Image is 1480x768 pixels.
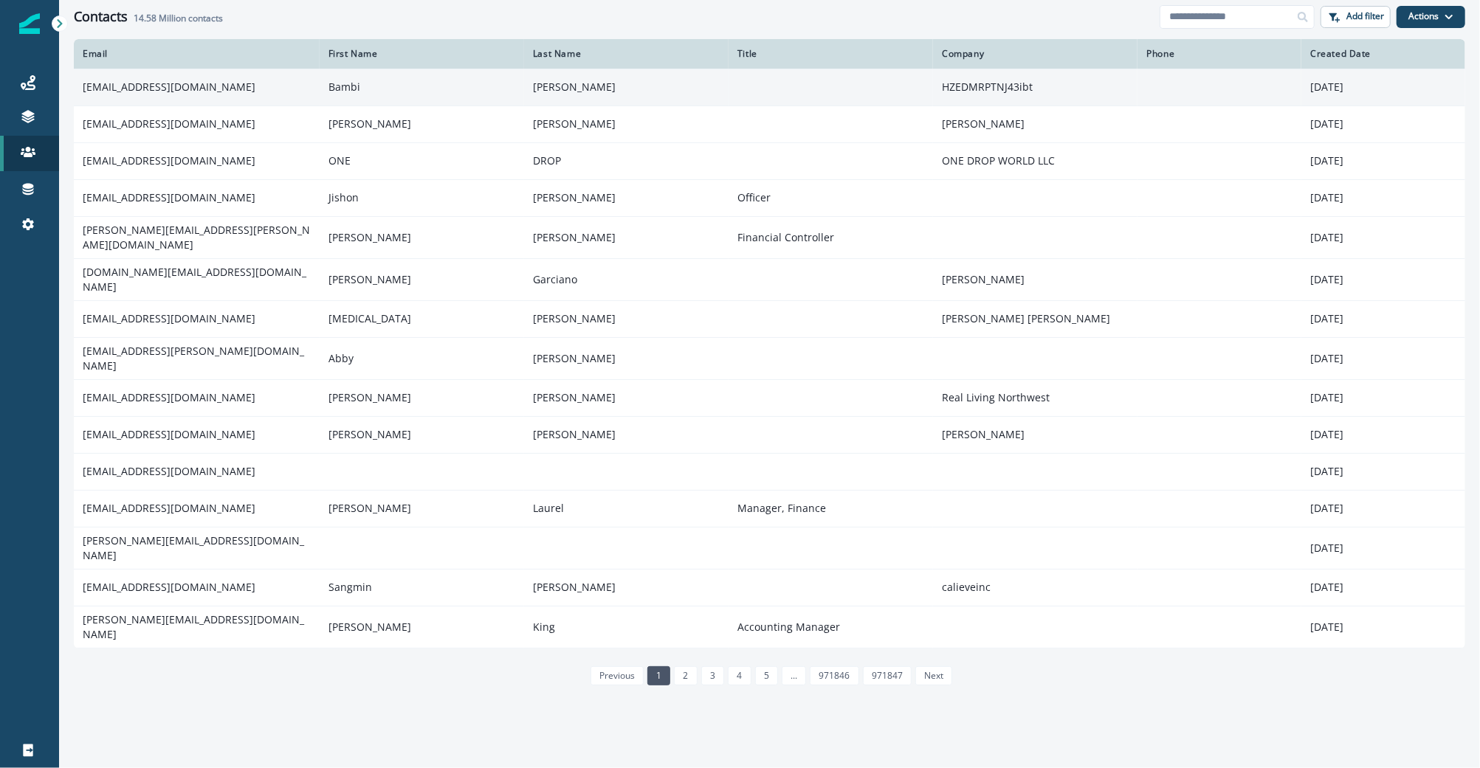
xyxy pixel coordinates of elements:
[74,300,320,337] td: [EMAIL_ADDRESS][DOMAIN_NAME]
[524,69,729,105] td: [PERSON_NAME]
[74,453,1465,490] a: [EMAIL_ADDRESS][DOMAIN_NAME][DATE]
[524,105,729,142] td: [PERSON_NAME]
[74,416,320,453] td: [EMAIL_ADDRESS][DOMAIN_NAME]
[320,606,524,648] td: [PERSON_NAME]
[1346,11,1384,21] p: Add filter
[74,490,1465,527] a: [EMAIL_ADDRESS][DOMAIN_NAME][PERSON_NAME]LaurelManager, Finance[DATE]
[1310,80,1456,94] p: [DATE]
[74,179,320,216] td: [EMAIL_ADDRESS][DOMAIN_NAME]
[524,179,729,216] td: [PERSON_NAME]
[320,379,524,416] td: [PERSON_NAME]
[863,666,912,685] a: Page 971847
[524,216,729,258] td: [PERSON_NAME]
[74,527,320,569] td: [PERSON_NAME][EMAIL_ADDRESS][DOMAIN_NAME]
[320,300,524,337] td: [MEDICAL_DATA]
[933,569,1137,606] td: calieveinc
[74,490,320,527] td: [EMAIL_ADDRESS][DOMAIN_NAME]
[647,666,670,685] a: Page 1 is your current page
[74,258,1465,300] a: [DOMAIN_NAME][EMAIL_ADDRESS][DOMAIN_NAME][PERSON_NAME]Garciano[PERSON_NAME][DATE]
[933,379,1137,416] td: Real Living Northwest
[524,300,729,337] td: [PERSON_NAME]
[328,48,515,60] div: First Name
[737,620,924,634] p: Accounting Manager
[737,190,924,205] p: Officer
[320,142,524,179] td: ONE
[933,300,1137,337] td: [PERSON_NAME] [PERSON_NAME]
[74,569,320,606] td: [EMAIL_ADDRESS][DOMAIN_NAME]
[524,416,729,453] td: [PERSON_NAME]
[134,12,186,24] span: 14.58 Million
[782,666,806,685] a: Jump forward
[728,666,751,685] a: Page 4
[1310,501,1456,516] p: [DATE]
[74,179,1465,216] a: [EMAIL_ADDRESS][DOMAIN_NAME]Jishon[PERSON_NAME]Officer[DATE]
[1310,390,1456,405] p: [DATE]
[1310,153,1456,168] p: [DATE]
[933,69,1137,105] td: HZEDMRPTNJ43ibt
[1310,580,1456,595] p: [DATE]
[737,48,924,60] div: Title
[74,453,320,490] td: [EMAIL_ADDRESS][DOMAIN_NAME]
[74,527,1465,569] a: [PERSON_NAME][EMAIL_ADDRESS][DOMAIN_NAME][DATE]
[74,216,1465,258] a: [PERSON_NAME][EMAIL_ADDRESS][PERSON_NAME][DOMAIN_NAME][PERSON_NAME][PERSON_NAME]Financial Control...
[320,569,524,606] td: Sangmin
[933,105,1137,142] td: [PERSON_NAME]
[810,666,858,685] a: Page 971846
[320,258,524,300] td: [PERSON_NAME]
[933,416,1137,453] td: [PERSON_NAME]
[1397,6,1465,28] button: Actions
[524,142,729,179] td: DROP
[74,216,320,258] td: [PERSON_NAME][EMAIL_ADDRESS][PERSON_NAME][DOMAIN_NAME]
[737,501,924,516] p: Manager, Finance
[74,69,1465,105] a: [EMAIL_ADDRESS][DOMAIN_NAME]Bambi[PERSON_NAME]HZEDMRPTNJ43ibt[DATE]
[320,337,524,379] td: Abby
[1310,230,1456,245] p: [DATE]
[524,569,729,606] td: [PERSON_NAME]
[74,142,1465,179] a: [EMAIL_ADDRESS][DOMAIN_NAME]ONEDROPONE DROP WORLD LLC[DATE]
[320,179,524,216] td: Jishon
[1310,190,1456,205] p: [DATE]
[587,666,953,685] ul: Pagination
[915,666,952,685] a: Next page
[1310,427,1456,442] p: [DATE]
[134,13,223,24] h2: contacts
[74,337,320,379] td: [EMAIL_ADDRESS][PERSON_NAME][DOMAIN_NAME]
[74,569,1465,606] a: [EMAIL_ADDRESS][DOMAIN_NAME]Sangmin[PERSON_NAME]calieveinc[DATE]
[1310,311,1456,326] p: [DATE]
[74,379,1465,416] a: [EMAIL_ADDRESS][DOMAIN_NAME][PERSON_NAME][PERSON_NAME]Real Living Northwest[DATE]
[737,230,924,245] p: Financial Controller
[74,69,320,105] td: [EMAIL_ADDRESS][DOMAIN_NAME]
[674,666,697,685] a: Page 2
[1146,48,1293,60] div: Phone
[83,48,311,60] div: Email
[320,216,524,258] td: [PERSON_NAME]
[1310,351,1456,366] p: [DATE]
[524,258,729,300] td: Garciano
[74,142,320,179] td: [EMAIL_ADDRESS][DOMAIN_NAME]
[320,69,524,105] td: Bambi
[524,379,729,416] td: [PERSON_NAME]
[533,48,720,60] div: Last Name
[933,258,1137,300] td: [PERSON_NAME]
[74,606,1465,648] a: [PERSON_NAME][EMAIL_ADDRESS][DOMAIN_NAME][PERSON_NAME]KingAccounting Manager[DATE]
[1310,48,1456,60] div: Created Date
[1310,117,1456,131] p: [DATE]
[1310,464,1456,479] p: [DATE]
[1310,541,1456,556] p: [DATE]
[74,379,320,416] td: [EMAIL_ADDRESS][DOMAIN_NAME]
[320,416,524,453] td: [PERSON_NAME]
[74,416,1465,453] a: [EMAIL_ADDRESS][DOMAIN_NAME][PERSON_NAME][PERSON_NAME][PERSON_NAME][DATE]
[524,337,729,379] td: [PERSON_NAME]
[755,666,778,685] a: Page 5
[933,142,1137,179] td: ONE DROP WORLD LLC
[19,13,40,34] img: Inflection
[701,666,724,685] a: Page 3
[1321,6,1391,28] button: Add filter
[74,300,1465,337] a: [EMAIL_ADDRESS][DOMAIN_NAME][MEDICAL_DATA][PERSON_NAME][PERSON_NAME] [PERSON_NAME][DATE]
[320,490,524,527] td: [PERSON_NAME]
[74,105,1465,142] a: [EMAIL_ADDRESS][DOMAIN_NAME][PERSON_NAME][PERSON_NAME][PERSON_NAME][DATE]
[1310,620,1456,634] p: [DATE]
[320,105,524,142] td: [PERSON_NAME]
[524,490,729,527] td: Laurel
[74,105,320,142] td: [EMAIL_ADDRESS][DOMAIN_NAME]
